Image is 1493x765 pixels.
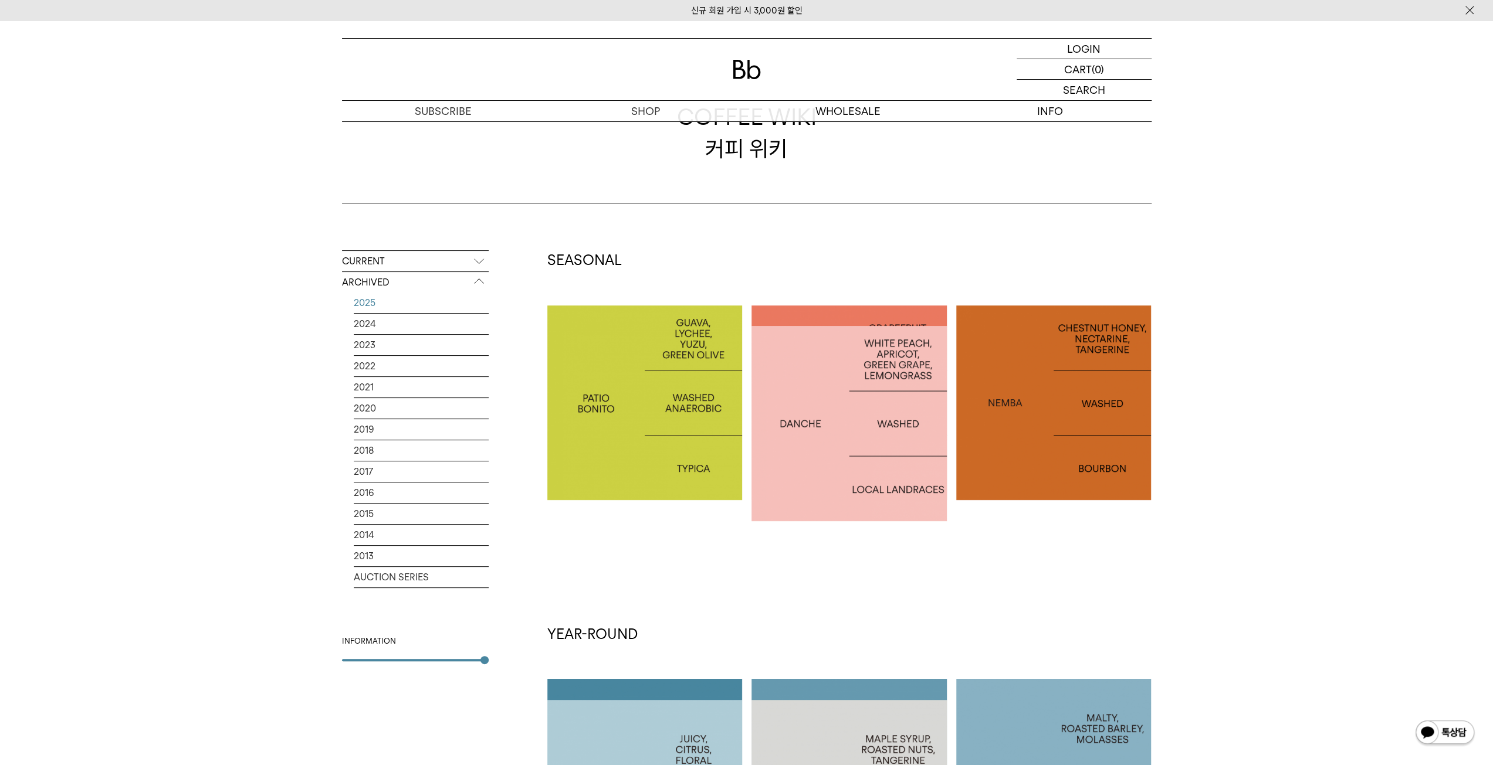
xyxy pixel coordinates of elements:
[342,272,489,293] p: ARCHIVED
[354,525,489,545] a: 2014
[1092,59,1104,79] p: (0)
[354,377,489,397] a: 2021
[354,504,489,524] a: 2015
[354,419,489,440] a: 2019
[1064,59,1092,79] p: CART
[342,251,489,272] p: CURRENT
[342,635,489,647] div: INFORMATION
[547,624,1152,644] h2: YEAR-ROUND
[354,546,489,566] a: 2013
[354,482,489,503] a: 2016
[354,398,489,419] a: 2020
[1063,80,1105,100] p: SEARCH
[733,60,761,79] img: 로고
[354,335,489,355] a: 2023
[342,101,544,121] a: SUBSCRIBE
[547,250,1152,270] h2: SEASONAL
[751,326,947,521] a: 에티오피아 단체ETHIOPIA DANCHE
[1067,39,1101,59] p: LOGIN
[354,567,489,587] a: AUCTION SERIES
[354,440,489,461] a: 2018
[1017,39,1152,59] a: LOGIN
[677,101,817,164] div: 커피 위키
[1414,719,1475,747] img: 카카오톡 채널 1:1 채팅 버튼
[354,461,489,482] a: 2017
[956,305,1152,501] a: 부룬디 넴바BURUNDI NEMBA
[747,101,949,121] p: WHOLESALE
[751,305,947,501] a: 콜롬비아 코르티나 데 예로COLOMBIA CORTINA DE HIERRO
[544,101,747,121] a: SHOP
[547,305,743,501] a: 콜롬비아 파티오 보니토COLOMBIA PATIO BONITO
[1017,59,1152,80] a: CART (0)
[354,314,489,334] a: 2024
[949,101,1152,121] p: INFO
[354,293,489,313] a: 2025
[354,356,489,376] a: 2022
[691,5,803,16] a: 신규 회원 가입 시 3,000원 할인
